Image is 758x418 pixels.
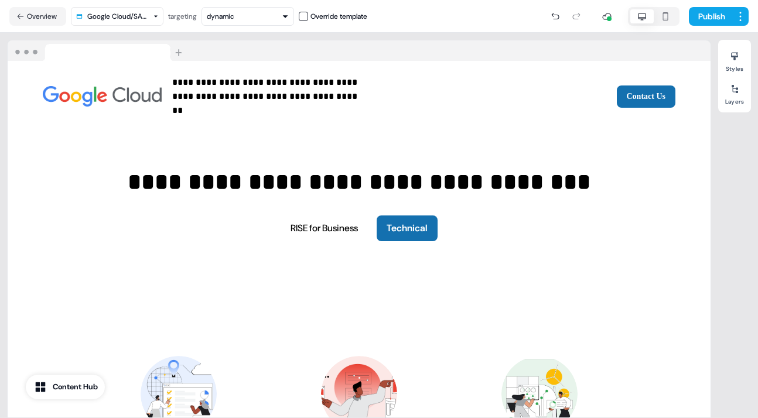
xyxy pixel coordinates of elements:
[8,40,187,61] img: Browser topbar
[377,215,438,241] button: Technical
[168,11,197,22] div: targeting
[718,80,751,105] button: Layers
[281,215,367,241] button: RISE for Business
[9,7,66,26] button: Overview
[378,85,675,108] div: Contact Us
[281,215,438,241] div: RISE for BusinessTechnical
[718,47,751,73] button: Styles
[53,381,98,393] div: Content Hub
[207,11,234,22] div: dynamic
[310,11,367,22] div: Override template
[202,7,294,26] button: dynamic
[617,85,676,108] button: Contact Us
[43,70,162,123] img: Image
[26,375,105,399] button: Content Hub
[87,11,149,22] div: Google Cloud/SAP/Rise v2.2
[689,7,732,26] button: Publish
